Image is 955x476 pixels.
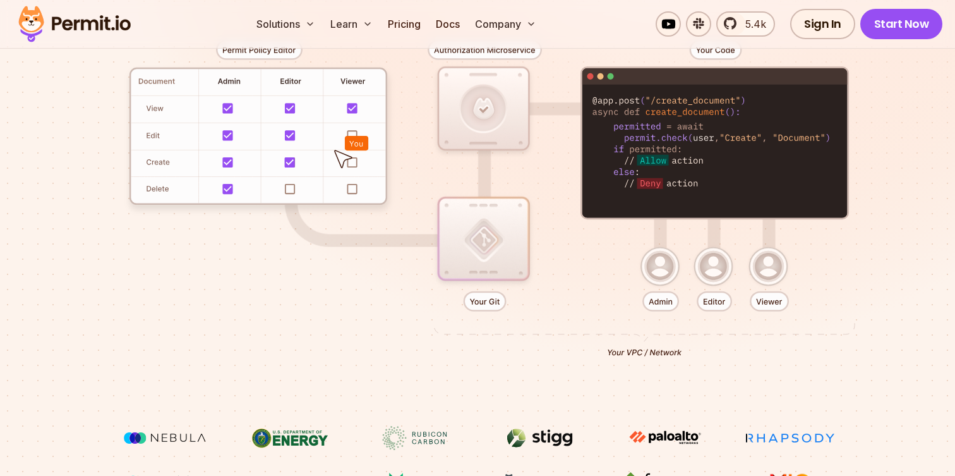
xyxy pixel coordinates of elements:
img: US department of energy [243,426,337,450]
a: Docs [431,11,465,37]
img: paloalto [618,426,712,449]
img: Stigg [493,426,587,450]
a: Sign In [790,9,855,39]
span: 5.4k [738,16,766,32]
button: Company [470,11,541,37]
a: Pricing [383,11,426,37]
img: Rhapsody Health [743,426,838,450]
img: Nebula [117,426,212,450]
a: 5.4k [716,11,775,37]
button: Solutions [251,11,320,37]
button: Learn [325,11,378,37]
img: Rubicon [368,426,462,450]
img: Permit logo [13,3,136,46]
a: Start Now [860,9,943,39]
